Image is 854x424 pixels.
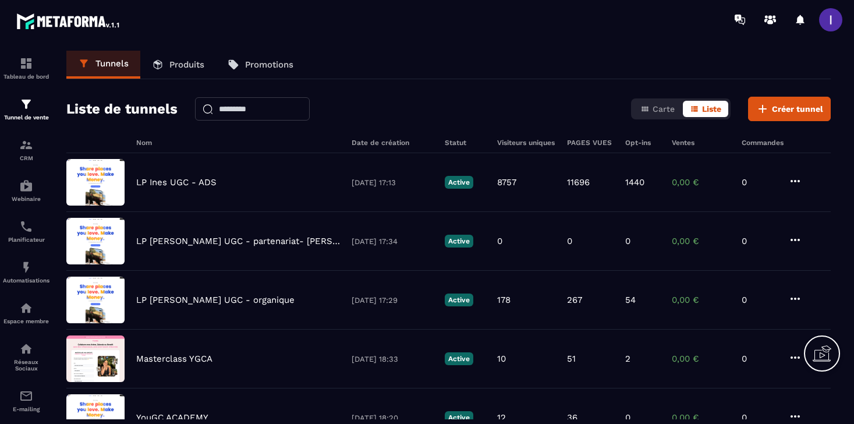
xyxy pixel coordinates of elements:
[136,236,340,246] p: LP [PERSON_NAME] UGC - partenariat- [PERSON_NAME]
[66,335,125,382] img: image
[3,318,49,324] p: Espace membre
[672,236,730,246] p: 0,00 €
[672,354,730,364] p: 0,00 €
[653,104,675,114] span: Carte
[445,352,473,365] p: Active
[625,236,630,246] p: 0
[497,177,516,188] p: 8757
[136,354,212,364] p: Masterclass YGCA
[567,354,576,364] p: 51
[66,277,125,323] img: image
[3,277,49,284] p: Automatisations
[445,411,473,424] p: Active
[497,236,502,246] p: 0
[19,56,33,70] img: formation
[625,139,660,147] h6: Opt-ins
[19,179,33,193] img: automations
[497,295,511,305] p: 178
[567,236,572,246] p: 0
[3,114,49,121] p: Tunnel de vente
[3,48,49,89] a: formationformationTableau de bord
[567,295,582,305] p: 267
[497,412,506,423] p: 12
[66,159,125,206] img: image
[136,295,295,305] p: LP [PERSON_NAME] UGC - organique
[683,101,728,117] button: Liste
[245,59,293,70] p: Promotions
[19,389,33,403] img: email
[3,155,49,161] p: CRM
[445,176,473,189] p: Active
[19,138,33,152] img: formation
[3,129,49,170] a: formationformationCRM
[742,236,777,246] p: 0
[742,139,784,147] h6: Commandes
[3,406,49,412] p: E-mailing
[567,139,614,147] h6: PAGES VUES
[742,177,777,188] p: 0
[216,51,305,79] a: Promotions
[445,235,473,248] p: Active
[3,292,49,333] a: automationsautomationsEspace membre
[3,359,49,372] p: Réseaux Sociaux
[140,51,216,79] a: Produits
[672,177,730,188] p: 0,00 €
[169,59,204,70] p: Produits
[19,342,33,356] img: social-network
[3,252,49,292] a: automationsautomationsAutomatisations
[748,97,831,121] button: Créer tunnel
[445,139,486,147] h6: Statut
[3,380,49,421] a: emailemailE-mailing
[136,139,340,147] h6: Nom
[3,236,49,243] p: Planificateur
[625,412,630,423] p: 0
[66,51,140,79] a: Tunnels
[352,296,433,305] p: [DATE] 17:29
[66,97,178,121] h2: Liste de tunnels
[497,354,506,364] p: 10
[625,354,630,364] p: 2
[19,301,33,315] img: automations
[3,89,49,129] a: formationformationTunnel de vente
[3,170,49,211] a: automationsautomationsWebinaire
[352,178,433,187] p: [DATE] 17:13
[3,196,49,202] p: Webinaire
[672,139,730,147] h6: Ventes
[672,412,730,423] p: 0,00 €
[352,237,433,246] p: [DATE] 17:34
[567,412,577,423] p: 36
[352,139,433,147] h6: Date de création
[567,177,590,188] p: 11696
[3,211,49,252] a: schedulerschedulerPlanificateur
[625,295,636,305] p: 54
[19,220,33,234] img: scheduler
[16,10,121,31] img: logo
[66,218,125,264] img: image
[625,177,644,188] p: 1440
[352,414,433,422] p: [DATE] 18:20
[742,412,777,423] p: 0
[352,355,433,363] p: [DATE] 18:33
[633,101,682,117] button: Carte
[3,333,49,380] a: social-networksocial-networkRéseaux Sociaux
[702,104,721,114] span: Liste
[672,295,730,305] p: 0,00 €
[742,354,777,364] p: 0
[136,177,217,188] p: LP Ines UGC - ADS
[742,295,777,305] p: 0
[497,139,555,147] h6: Visiteurs uniques
[19,97,33,111] img: formation
[19,260,33,274] img: automations
[3,73,49,80] p: Tableau de bord
[136,412,208,423] p: YouGC ACADEMY
[772,103,823,115] span: Créer tunnel
[445,294,473,306] p: Active
[95,58,129,69] p: Tunnels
